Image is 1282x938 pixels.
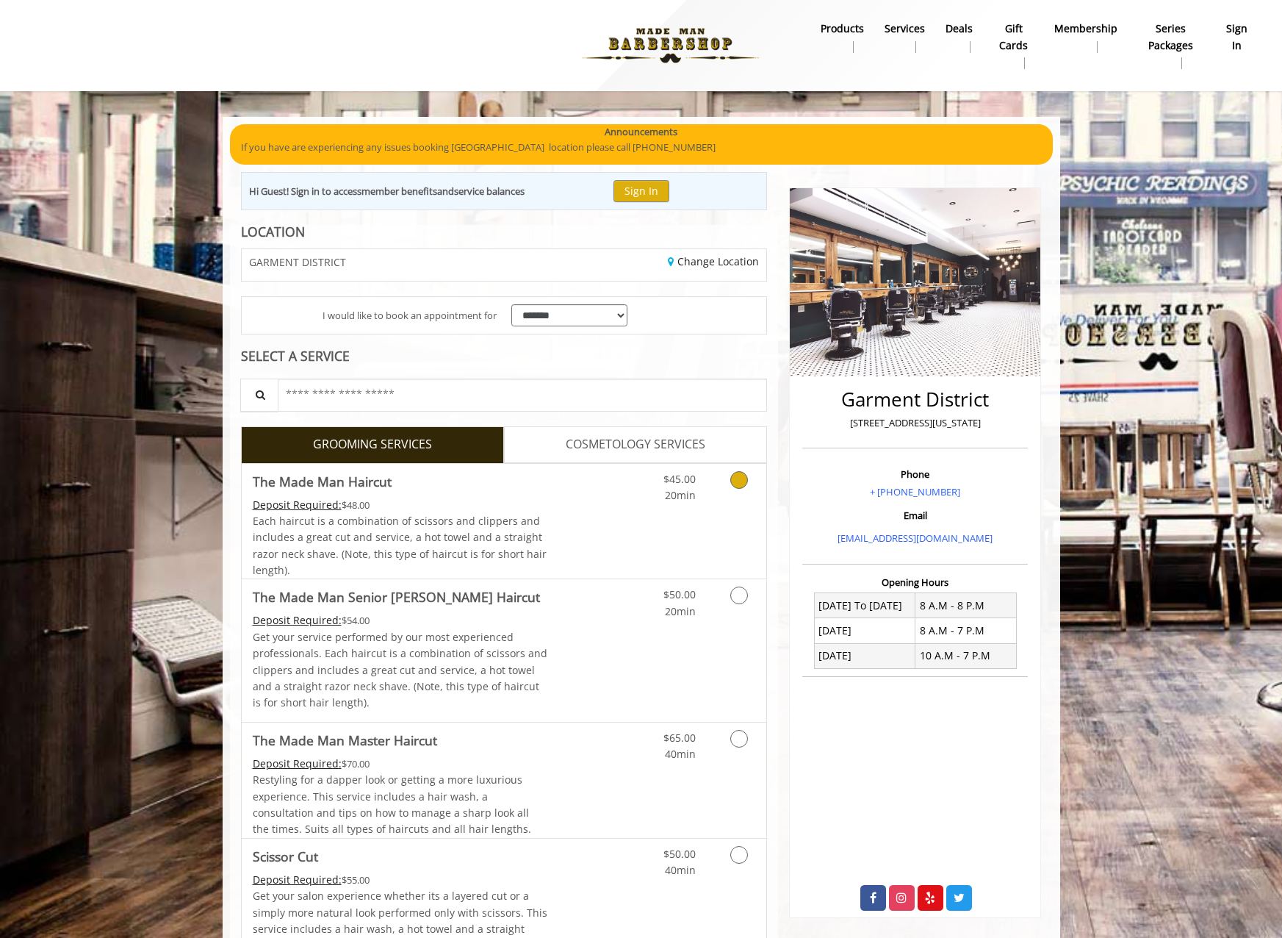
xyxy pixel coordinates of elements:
[665,604,696,618] span: 20min
[253,629,548,712] p: Get your service performed by our most experienced professionals. Each haircut is a combination o...
[1054,21,1117,37] b: Membership
[821,21,864,37] b: products
[253,613,342,627] span: This service needs some Advance to be paid before we block your appointment
[253,587,540,607] b: The Made Man Senior [PERSON_NAME] Haircut
[241,349,768,363] div: SELECT A SERVICE
[253,612,548,629] div: $54.00
[1224,21,1250,54] b: sign in
[253,872,548,888] div: $55.00
[814,643,915,668] td: [DATE]
[665,863,696,877] span: 40min
[810,18,874,57] a: Productsproducts
[253,756,342,770] span: This service needs some Advance to be paid before we block your appointment
[663,847,696,861] span: $50.00
[915,643,1017,668] td: 10 A.M - 7 P.M
[806,510,1024,520] h3: Email
[838,531,993,545] a: [EMAIL_ADDRESS][DOMAIN_NAME]
[1128,18,1214,73] a: Series packagesSeries packages
[814,618,915,643] td: [DATE]
[1044,18,1128,57] a: MembershipMembership
[323,308,497,323] span: I would like to book an appointment for
[241,140,1042,155] p: If you have are experiencing any issues booking [GEOGRAPHIC_DATA] location please call [PHONE_NUM...
[814,593,915,618] td: [DATE] To [DATE]
[665,747,696,761] span: 40min
[663,731,696,745] span: $65.00
[569,5,771,86] img: Made Man Barbershop logo
[253,497,548,513] div: $48.00
[806,415,1024,431] p: [STREET_ADDRESS][US_STATE]
[253,873,342,887] span: This service needs some Advance to be paid before we block your appointment
[668,254,759,268] a: Change Location
[253,498,342,512] span: This service needs some Advance to be paid before we block your appointment
[253,471,392,492] b: The Made Man Haircut
[993,21,1034,54] b: gift cards
[253,846,318,867] b: Scissor Cut
[240,379,278,412] button: Service Search
[1214,18,1261,57] a: sign insign in
[802,577,1028,587] h3: Opening Hours
[983,18,1044,73] a: Gift cardsgift cards
[935,18,983,57] a: DealsDeals
[806,389,1024,410] h2: Garment District
[1138,21,1203,54] b: Series packages
[253,730,437,751] b: The Made Man Master Haircut
[874,18,935,57] a: ServicesServices
[885,21,925,37] b: Services
[915,593,1017,618] td: 8 A.M - 8 P.M
[806,469,1024,479] h3: Phone
[663,587,696,601] span: $50.00
[566,435,705,454] span: COSMETOLOGY SERVICES
[253,514,547,577] span: Each haircut is a combination of scissors and clippers and includes a great cut and service, a ho...
[946,21,973,37] b: Deals
[665,488,696,502] span: 20min
[313,435,432,454] span: GROOMING SERVICES
[253,773,531,836] span: Restyling for a dapper look or getting a more luxurious experience. This service includes a hair ...
[663,472,696,486] span: $45.00
[613,180,669,201] button: Sign In
[870,485,960,498] a: + [PHONE_NUMBER]
[249,184,525,199] div: Hi Guest! Sign in to access and
[249,257,346,268] span: GARMENT DISTRICT
[253,756,548,772] div: $70.00
[241,223,305,240] b: LOCATION
[361,185,437,198] b: member benefits
[915,618,1017,643] td: 8 A.M - 7 P.M
[454,185,525,198] b: service balances
[605,124,677,140] b: Announcements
